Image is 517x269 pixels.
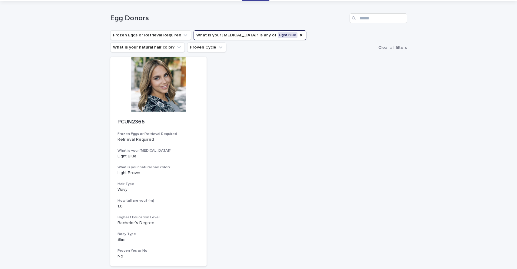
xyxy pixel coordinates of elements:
[118,254,200,259] p: No
[118,137,200,142] p: Retrieval Required
[118,187,200,192] p: Wavy
[376,43,407,52] button: Clear all filters
[118,198,200,203] h3: How tall are you? (m)
[118,215,200,220] h3: Highest Education Level
[110,14,347,23] h1: Egg Donors
[187,42,226,52] button: Proven Cycle
[118,165,200,170] h3: What is your natural hair color?
[118,204,200,209] p: 1.6
[118,148,200,153] h3: What is your [MEDICAL_DATA]?
[118,232,200,237] h3: Body Type
[110,57,207,266] a: PCUN2366Frozen Eggs or Retrieval RequiredRetrieval RequiredWhat is your [MEDICAL_DATA]?Light Blue...
[350,13,407,23] input: Search
[110,30,191,40] button: Frozen Eggs or Retrieval Required
[118,220,200,226] p: Bachelor's Degree
[118,170,200,176] p: Light Brown
[118,132,200,136] h3: Frozen Eggs or Retrieval Required
[378,45,407,50] span: Clear all filters
[110,42,185,52] button: What is your natural hair color?
[194,30,306,40] button: What is your eye color?
[118,237,200,242] p: Slim
[118,154,200,159] p: Light Blue
[118,182,200,187] h3: Hair Type
[118,248,200,253] h3: Proven Yes or No
[118,119,200,126] p: PCUN2366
